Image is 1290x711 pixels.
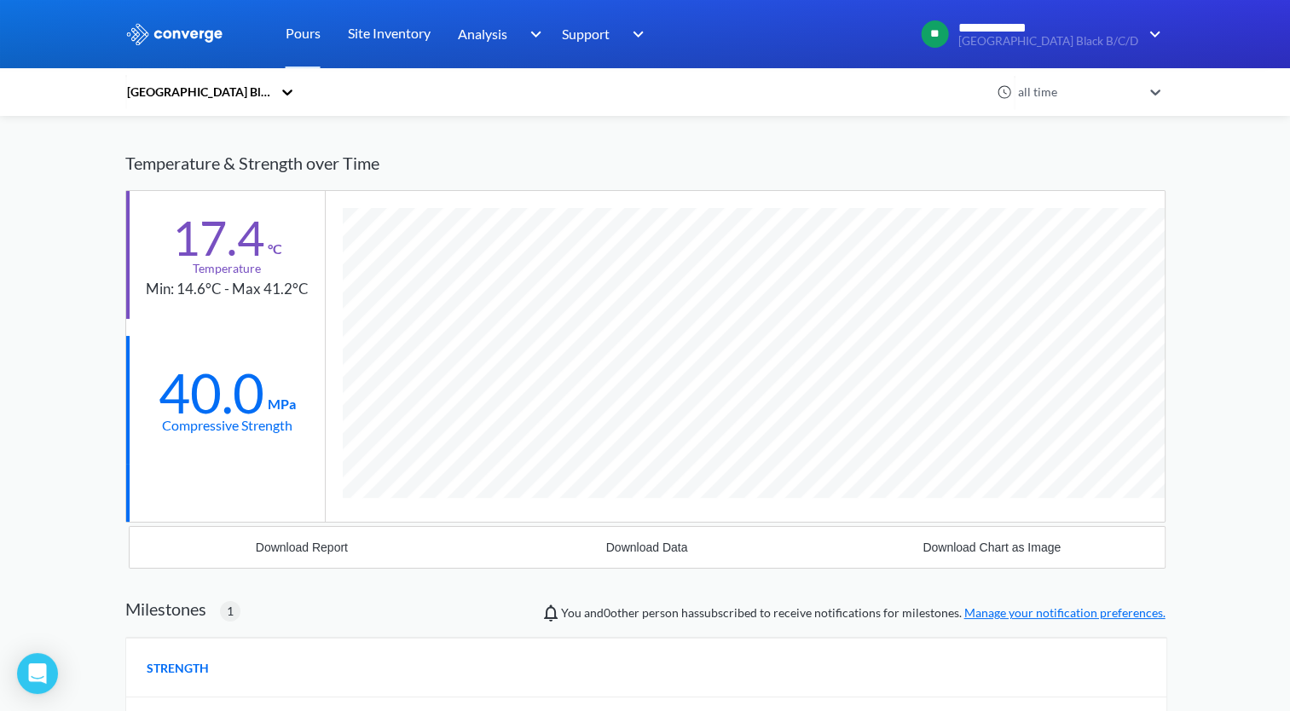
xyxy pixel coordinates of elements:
span: Support [562,23,610,44]
div: Open Intercom Messenger [17,653,58,694]
h2: Milestones [125,598,206,619]
img: downArrow.svg [518,24,546,44]
div: Download Data [606,540,688,554]
button: Download Data [474,527,819,568]
div: Temperature & Strength over Time [125,136,1166,190]
div: 40.0 [159,372,264,414]
span: Analysis [458,23,507,44]
div: Min: 14.6°C - Max 41.2°C [146,278,309,301]
span: 0 other [604,605,639,620]
button: Download Report [130,527,475,568]
div: 17.4 [172,217,264,259]
div: Compressive Strength [162,414,292,436]
div: all time [1014,83,1142,101]
span: STRENGTH [147,659,209,678]
div: Temperature [193,259,261,278]
div: Download Report [256,540,348,554]
img: logo_ewhite.svg [125,23,224,45]
img: notifications-icon.svg [541,603,561,623]
img: downArrow.svg [1138,24,1166,44]
img: downArrow.svg [622,24,649,44]
span: You and person has subscribed to receive notifications for milestones. [561,604,1166,622]
a: Manage your notification preferences. [964,605,1166,620]
div: Download Chart as Image [923,540,1061,554]
img: icon-clock.svg [997,84,1012,100]
div: [GEOGRAPHIC_DATA] Black B/C/D [125,83,272,101]
span: 1 [227,602,234,621]
button: Download Chart as Image [819,527,1165,568]
span: [GEOGRAPHIC_DATA] Black B/C/D [958,35,1138,48]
